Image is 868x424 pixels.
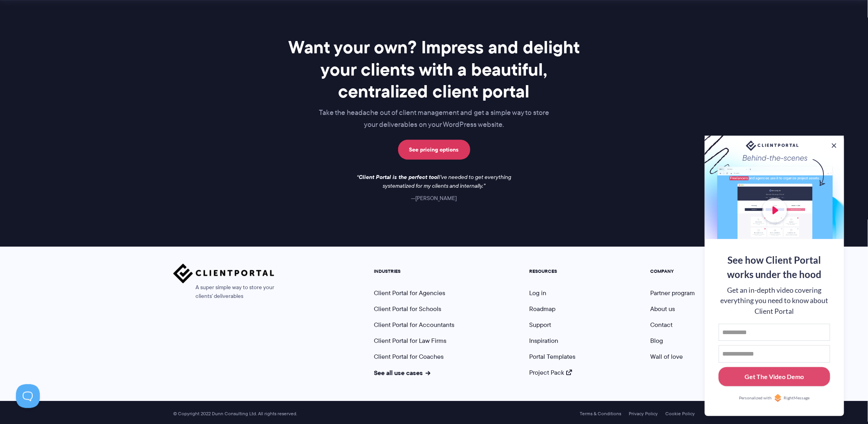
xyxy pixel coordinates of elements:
[374,304,441,313] a: Client Portal for Schools
[784,395,810,401] span: RightMessage
[650,304,675,313] a: About us
[169,411,301,417] span: © Copyright 2022 Dunn Consulting Ltd. All rights reserved.
[529,368,572,377] a: Project Pack
[719,367,830,387] button: Get The Video Demo
[374,368,430,377] a: See all use cases
[529,288,546,298] a: Log in
[374,336,446,345] a: Client Portal for Law Firms
[411,194,457,202] cite: [PERSON_NAME]
[350,173,518,191] p: I've needed to get everything systematized for my clients and internally.
[650,320,673,329] a: Contact
[529,268,575,274] h5: RESOURCES
[398,140,470,159] a: See pricing options
[359,173,439,181] strong: Client Portal is the perfect tool
[16,384,40,408] iframe: Toggle Customer Support
[719,394,830,402] a: Personalized withRightMessage
[719,253,830,282] div: See how Client Portal works under the hood
[650,288,695,298] a: Partner program
[719,285,830,317] div: Get an in-depth video covering everything you need to know about Client Portal
[275,107,593,131] p: Take the headache out of client management and get a simple way to store your deliverables on you...
[275,36,593,102] h2: Want your own? Impress and delight your clients with a beautiful, centralized client portal
[374,288,445,298] a: Client Portal for Agencies
[650,336,663,345] a: Blog
[629,411,658,416] a: Privacy Policy
[739,395,772,401] span: Personalized with
[374,268,454,274] h5: INDUSTRIES
[529,352,575,361] a: Portal Templates
[650,352,683,361] a: Wall of love
[529,336,558,345] a: Inspiration
[745,372,804,381] div: Get The Video Demo
[529,320,551,329] a: Support
[650,268,695,274] h5: COMPANY
[529,304,555,313] a: Roadmap
[374,352,444,361] a: Client Portal for Coaches
[665,411,695,416] a: Cookie Policy
[374,320,454,329] a: Client Portal for Accountants
[580,411,621,416] a: Terms & Conditions
[774,394,782,402] img: Personalized with RightMessage
[173,283,274,301] span: A super simple way to store your clients' deliverables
